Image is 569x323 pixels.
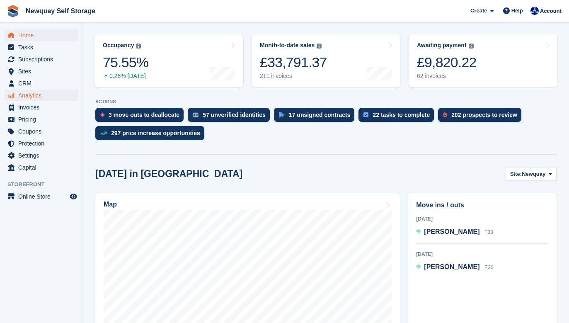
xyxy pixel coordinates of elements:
img: move_outs_to_deallocate_icon-f764333ba52eb49d3ac5e1228854f67142a1ed5810a6f6cc68b1a99e826820c5.svg [100,112,104,117]
div: £33,791.37 [260,54,327,71]
span: [PERSON_NAME] [424,263,479,270]
a: Occupancy 75.55% 0.28% [DATE] [94,34,243,87]
span: Subscriptions [18,53,68,65]
h2: [DATE] in [GEOGRAPHIC_DATA] [95,168,242,180]
h2: Move ins / outs [416,200,549,210]
a: menu [4,53,78,65]
div: 211 invoices [260,73,327,80]
span: Invoices [18,102,68,113]
div: 202 prospects to review [451,112,517,118]
span: Pricing [18,114,68,125]
div: 3 move outs to deallocate [109,112,179,118]
span: Settings [18,150,68,161]
span: Home [18,29,68,41]
img: price_increase_opportunities-93ffe204e8149a01c8c9dc8f82e8f89637d9d84a8eef4429ea346261dce0b2c0.svg [100,131,107,135]
a: menu [4,138,78,149]
img: icon-info-grey-7440780725fd019a000dd9b08b2336e03edf1995a4989e88bcd33f0948082b44.svg [469,44,474,49]
span: Analytics [18,90,68,101]
span: CRM [18,78,68,89]
span: Online Store [18,191,68,202]
div: Month-to-date sales [260,42,315,49]
span: Help [511,7,523,15]
span: Create [470,7,487,15]
button: Site: Newquay [506,167,557,181]
span: Protection [18,138,68,149]
p: ACTIONS [95,99,557,104]
div: Awaiting payment [417,42,467,49]
span: E36 [484,265,493,270]
span: F33 [484,229,493,235]
a: menu [4,114,78,125]
a: menu [4,126,78,137]
div: [DATE] [416,215,549,223]
a: menu [4,191,78,202]
a: menu [4,66,78,77]
a: menu [4,162,78,173]
div: 297 price increase opportunities [111,130,200,136]
div: Occupancy [103,42,134,49]
img: icon-info-grey-7440780725fd019a000dd9b08b2336e03edf1995a4989e88bcd33f0948082b44.svg [317,44,322,49]
a: menu [4,102,78,113]
h2: Map [104,201,117,208]
div: 22 tasks to complete [373,112,430,118]
a: 22 tasks to complete [358,108,438,126]
a: Month-to-date sales £33,791.37 211 invoices [252,34,400,87]
img: icon-info-grey-7440780725fd019a000dd9b08b2336e03edf1995a4989e88bcd33f0948082b44.svg [136,44,141,49]
a: 3 move outs to deallocate [95,108,188,126]
img: Debbie [530,7,539,15]
div: 62 invoices [417,73,477,80]
a: 202 prospects to review [438,108,525,126]
span: Newquay [522,170,545,178]
span: Coupons [18,126,68,137]
img: stora-icon-8386f47178a22dfd0bd8f6a31ec36ba5ce8667c1dd55bd0f319d3a0aa187defe.svg [7,5,19,17]
a: 17 unsigned contracts [274,108,359,126]
a: menu [4,150,78,161]
a: Awaiting payment £9,820.22 62 invoices [409,34,557,87]
a: [PERSON_NAME] E36 [416,262,493,273]
a: 57 unverified identities [188,108,274,126]
div: [DATE] [416,250,549,258]
div: 75.55% [103,54,148,71]
div: 57 unverified identities [203,112,266,118]
a: menu [4,29,78,41]
a: Preview store [68,192,78,202]
span: Tasks [18,41,68,53]
a: [PERSON_NAME] F33 [416,227,493,238]
span: Account [540,7,562,15]
a: menu [4,78,78,89]
div: £9,820.22 [417,54,477,71]
span: Capital [18,162,68,173]
img: contract_signature_icon-13c848040528278c33f63329250d36e43548de30e8caae1d1a13099fd9432cc5.svg [279,112,285,117]
img: prospect-51fa495bee0391a8d652442698ab0144808aea92771e9ea1ae160a38d050c398.svg [443,112,447,117]
span: Storefront [7,180,82,189]
span: Site: [510,170,522,178]
div: 0.28% [DATE] [103,73,148,80]
img: task-75834270c22a3079a89374b754ae025e5fb1db73e45f91037f5363f120a921f8.svg [363,112,368,117]
span: Sites [18,66,68,77]
img: verify_identity-adf6edd0f0f0b5bbfe63781bf79b02c33cf7c696d77639b501bdc392416b5a36.svg [193,112,199,117]
a: menu [4,41,78,53]
div: 17 unsigned contracts [289,112,351,118]
a: menu [4,90,78,101]
a: 297 price increase opportunities [95,126,208,144]
span: [PERSON_NAME] [424,228,479,235]
a: Newquay Self Storage [22,4,99,18]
